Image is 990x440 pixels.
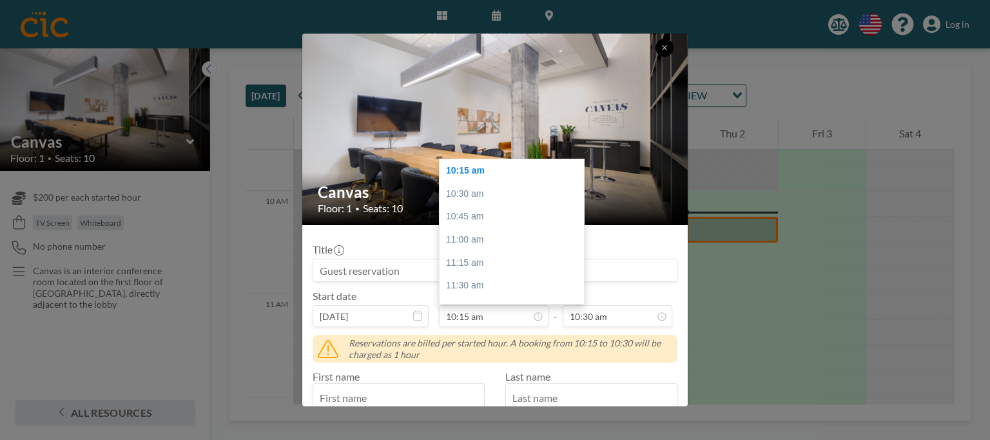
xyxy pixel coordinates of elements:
span: Reservations are billed per started hour. A booking from 10:15 to 10:30 will be charged as 1 hour [349,337,672,360]
input: First name [313,386,484,408]
div: 11:00 am [440,228,584,252]
span: - [554,294,558,323]
label: Start date [313,290,356,303]
div: 11:45 am [440,297,584,321]
div: 10:45 am [440,205,584,228]
input: Last name [506,386,677,408]
div: 10:30 am [440,183,584,206]
label: Title [313,243,343,256]
label: Last name [505,370,550,383]
span: • [355,204,360,214]
img: 537.jpg [302,1,689,259]
div: 11:30 am [440,274,584,297]
div: 10:15 am [440,159,584,183]
label: First name [313,370,360,383]
h2: Canvas [318,183,674,202]
input: Guest reservation [313,259,677,281]
div: 11:15 am [440,252,584,275]
span: Seats: 10 [363,202,403,215]
span: Floor: 1 [318,202,352,215]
